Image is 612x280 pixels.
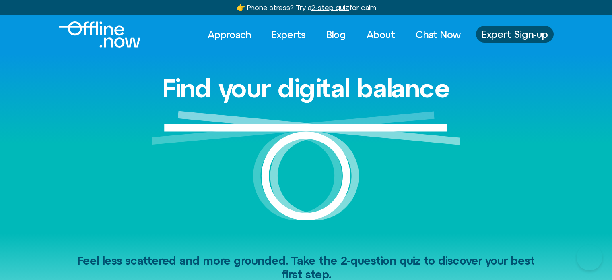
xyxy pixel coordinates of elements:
iframe: Botpress [577,245,602,270]
a: Blog [319,26,353,44]
a: Expert Sign-up [476,26,554,43]
a: About [359,26,402,44]
span: Expert Sign-up [482,29,548,39]
nav: Menu [200,26,468,44]
h1: Find your digital balance [162,74,450,102]
a: 👉 Phone stress? Try a2-step quizfor calm [236,3,376,12]
a: Chat Now [408,26,468,44]
img: offline.now [59,21,140,48]
div: Logo [59,21,127,48]
a: Experts [264,26,313,44]
u: 2-step quiz [311,3,349,12]
a: Approach [200,26,258,44]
